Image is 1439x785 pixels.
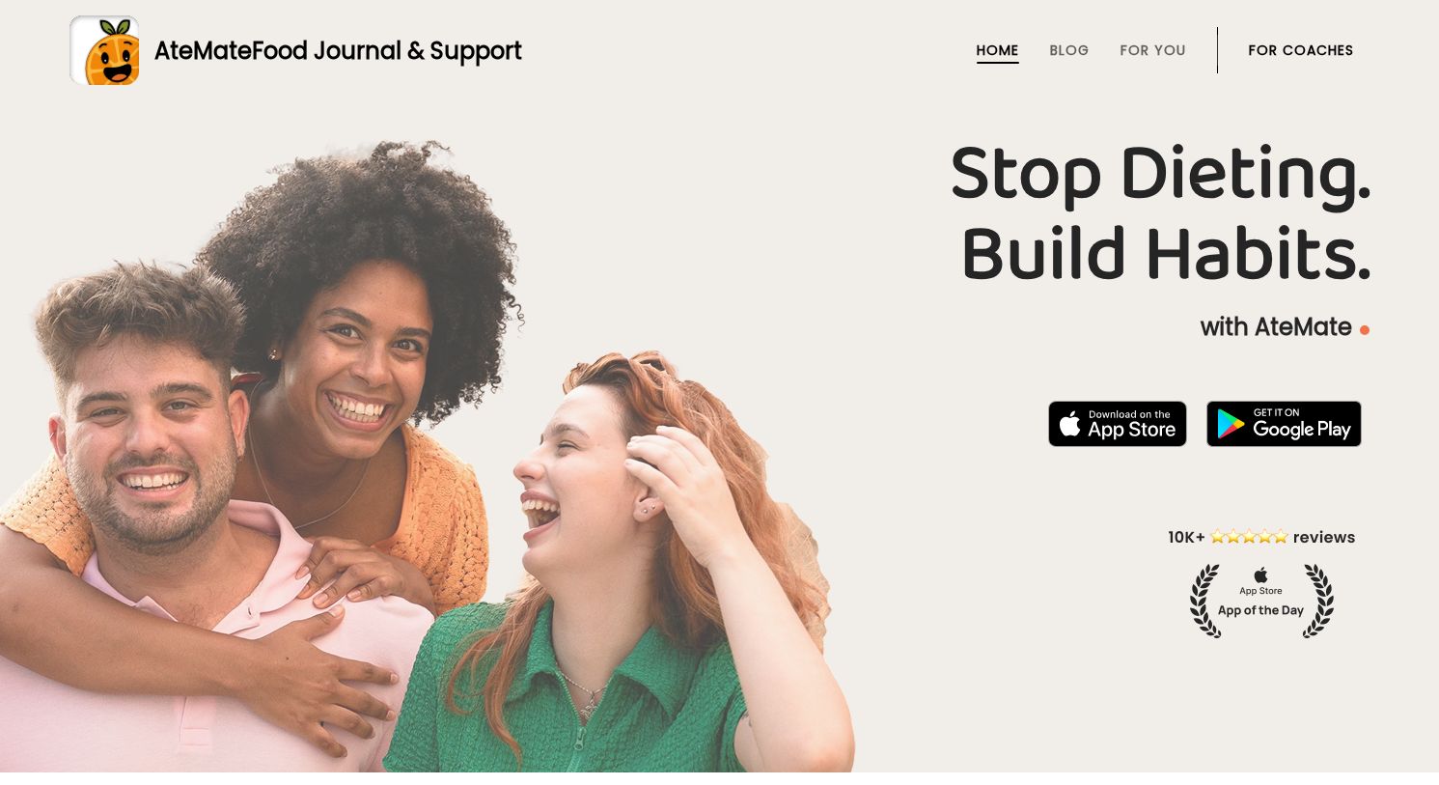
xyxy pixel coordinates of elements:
[977,42,1019,58] a: Home
[1249,42,1354,58] a: For Coaches
[69,134,1370,296] h1: Stop Dieting. Build Habits.
[1121,42,1186,58] a: For You
[1154,525,1370,638] img: home-hero-appoftheday.png
[1048,401,1187,447] img: badge-download-apple.svg
[252,35,522,67] span: Food Journal & Support
[69,312,1370,343] p: with AteMate
[1206,401,1362,447] img: badge-download-google.png
[1050,42,1090,58] a: Blog
[69,15,1370,85] a: AteMateFood Journal & Support
[139,34,522,68] div: AteMate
